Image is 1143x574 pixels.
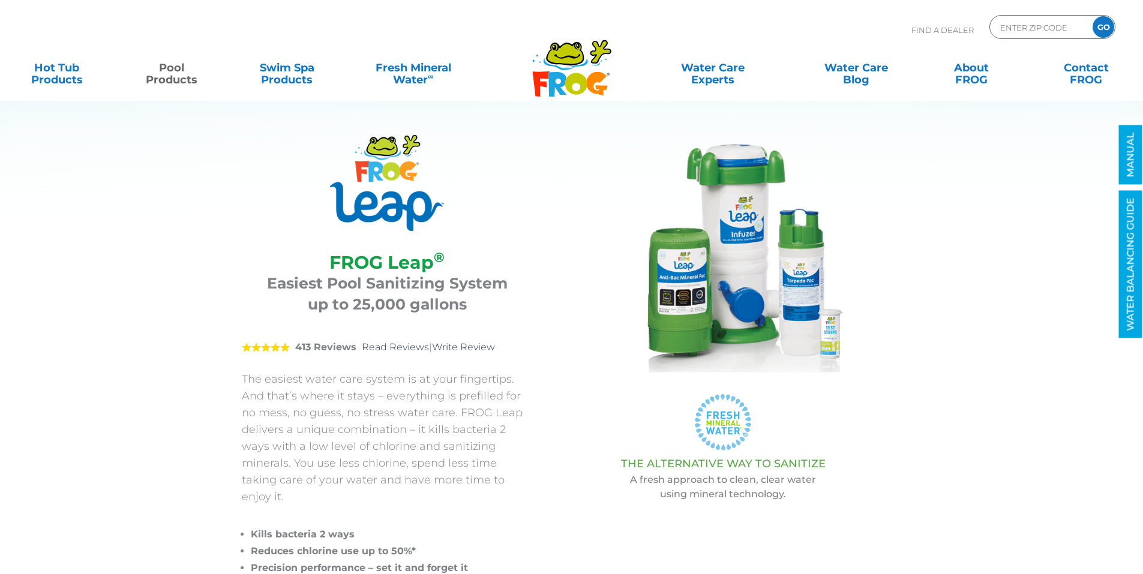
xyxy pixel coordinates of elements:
[251,543,533,560] li: Reduces chlorine use up to 50%*
[242,371,533,505] p: The easiest water care system is at your fingertips. And that’s where it stays – everything is pr...
[362,341,429,353] a: Read Reviews
[12,56,101,80] a: Hot TubProducts
[1119,125,1142,185] a: MANUAL
[428,71,434,81] sup: ∞
[251,526,533,543] li: Kills bacteria 2 ways
[257,273,518,315] h3: Easiest Pool Sanitizing System up to 25,000 gallons
[242,56,332,80] a: Swim SpaProducts
[127,56,217,80] a: PoolProducts
[242,342,290,352] span: 5
[242,324,533,371] div: |
[926,56,1016,80] a: AboutFROG
[295,341,356,353] strong: 413 Reviews
[563,458,884,470] h3: THE ALTERNATIVE WAY TO SANITIZE
[434,249,445,266] sup: ®
[330,135,444,231] img: Product Logo
[257,252,518,273] h2: FROG Leap
[1093,16,1114,38] input: GO
[432,341,495,353] a: Write Review
[357,56,469,80] a: Fresh MineralWater∞
[911,15,974,45] p: Find A Dealer
[526,24,618,97] img: Frog Products Logo
[640,56,785,80] a: Water CareExperts
[563,473,884,501] p: A fresh approach to clean, clear water using mineral technology.
[1119,191,1142,338] a: WATER BALANCING GUIDE
[811,56,901,80] a: Water CareBlog
[1042,56,1131,80] a: ContactFROG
